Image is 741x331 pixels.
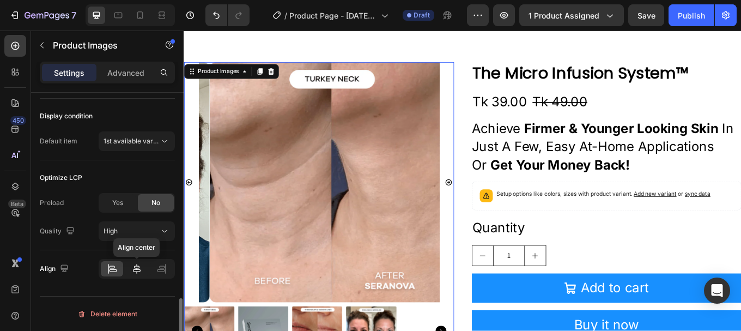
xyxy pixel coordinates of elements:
div: Undo/Redo [205,4,250,26]
p: Achieve in just a few, easy at-home applications or [338,105,654,169]
p: 7 [71,9,76,22]
p: Setup options like colors, sizes with product variant. [367,186,618,197]
p: Product Images [53,39,145,52]
div: Default item [40,136,77,146]
button: Publish [669,4,714,26]
div: Product Images [14,43,66,53]
div: Publish [678,10,705,21]
span: High [104,227,118,235]
div: Delete element [77,308,137,321]
span: 1st available variant [104,137,165,145]
button: 7 [4,4,81,26]
div: Quality [40,224,77,239]
div: Open Intercom Messenger [704,278,730,304]
div: Quantity [338,220,654,243]
span: or [578,188,618,196]
button: increment [400,252,424,276]
span: sync data [588,188,618,196]
button: Carousel Next Arrow [306,174,315,183]
button: 1st available variant [99,131,175,151]
span: / [284,10,287,21]
span: Product Page - [DATE] 19:23:46 [289,10,376,21]
span: 1 product assigned [529,10,599,21]
div: Tk 39.00 [338,73,404,96]
div: Tk 49.00 [408,73,475,96]
span: Save [637,11,655,20]
span: Draft [414,10,430,20]
iframe: Design area [184,31,741,331]
button: Delete element [40,305,175,323]
div: Add to cart [465,292,545,313]
span: Yes [112,198,123,208]
input: quantity [363,252,400,276]
button: 1 product assigned [519,4,624,26]
button: Save [628,4,664,26]
button: decrement [338,252,363,276]
div: 450 [10,116,26,125]
strong: firmer & younger looking skin [399,106,627,124]
span: No [151,198,160,208]
p: Advanced [107,67,144,79]
button: Add to cart [338,285,654,320]
div: Preload [40,198,64,208]
span: Add new variant [528,188,578,196]
div: Align [40,262,71,276]
p: Settings [54,67,84,79]
div: Beta [8,200,26,208]
button: High [99,221,175,241]
div: Optimize LCP [40,173,82,183]
div: Display condition [40,111,93,121]
h2: The Micro Infusion System™ [338,37,654,63]
strong: get your money back! [360,148,523,167]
